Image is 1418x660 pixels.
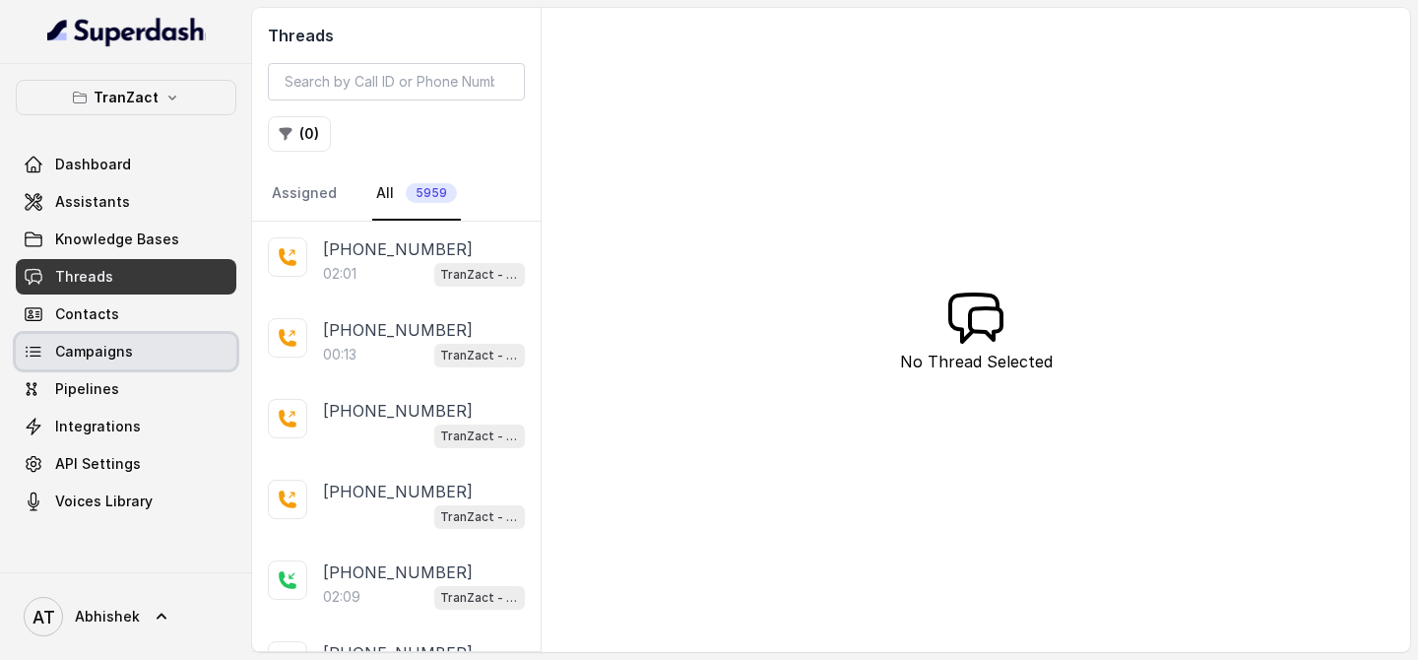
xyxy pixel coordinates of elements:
[16,371,236,407] a: Pipelines
[16,222,236,257] a: Knowledge Bases
[16,589,236,644] a: Abhishek
[55,342,133,362] span: Campaigns
[268,116,331,152] button: (0)
[16,409,236,444] a: Integrations
[323,480,473,503] p: [PHONE_NUMBER]
[323,587,360,607] p: 02:09
[55,155,131,174] span: Dashboard
[323,345,356,364] p: 00:13
[440,507,519,527] p: TranZact - Outbound Call Assistant
[94,86,159,109] p: TranZact
[440,427,519,446] p: TranZact - Outbound Call Assistant
[268,167,341,221] a: Assigned
[372,167,461,221] a: All5959
[55,492,153,511] span: Voices Library
[440,265,519,285] p: TranZact - Outbound Call Assistant
[55,267,113,287] span: Threads
[55,379,119,399] span: Pipelines
[16,334,236,369] a: Campaigns
[323,237,473,261] p: [PHONE_NUMBER]
[32,607,55,627] text: AT
[268,63,525,100] input: Search by Call ID or Phone Number
[440,588,519,608] p: TranZact - Outbound Call Assistant
[900,350,1053,373] p: No Thread Selected
[268,167,525,221] nav: Tabs
[55,230,179,249] span: Knowledge Bases
[16,297,236,332] a: Contacts
[16,147,236,182] a: Dashboard
[323,399,473,423] p: [PHONE_NUMBER]
[16,184,236,220] a: Assistants
[406,183,457,203] span: 5959
[16,446,236,482] a: API Settings
[323,561,473,584] p: [PHONE_NUMBER]
[55,192,130,212] span: Assistants
[55,304,119,324] span: Contacts
[16,259,236,295] a: Threads
[47,16,206,47] img: light.svg
[323,318,473,342] p: [PHONE_NUMBER]
[440,346,519,365] p: TranZact - Outbound Call Assistant
[16,484,236,519] a: Voices Library
[16,80,236,115] button: TranZact
[55,454,141,474] span: API Settings
[268,24,525,47] h2: Threads
[75,607,140,627] span: Abhishek
[323,264,356,284] p: 02:01
[55,417,141,436] span: Integrations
